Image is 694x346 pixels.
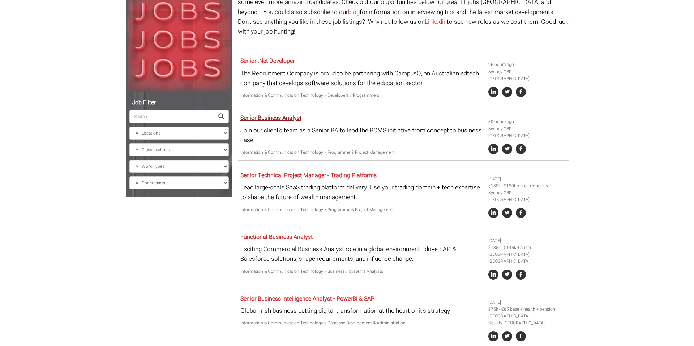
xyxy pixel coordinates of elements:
[240,206,483,213] p: Information & Communication Technology > Programme & Project Management
[240,244,483,264] p: Exciting Commercial Business Analyst role in a global environment—drive SAP & Salesforce solution...
[240,171,377,180] a: Senior Technical Project Manager - Trading Platforms
[240,126,483,145] p: Join our client’s team as a Senior BA to lead the BCMS initiative from concept to business case.
[488,183,566,189] li: $180k - $190k + super + bonus
[488,251,566,265] li: [GEOGRAPHIC_DATA] [GEOGRAPHIC_DATA]
[240,306,483,316] p: Global Irish business putting digital transformation at the heart of it's strategy
[240,233,313,241] a: Functional Business Analyst
[129,100,229,106] h5: Job Filter
[240,114,301,122] a: Senior Business Analyst
[240,149,483,156] p: Information & Communication Technology > Programme & Project Management
[240,268,483,275] p: Information & Communication Technology > Business / Systems Analysts
[488,313,566,327] li: [GEOGRAPHIC_DATA] County [GEOGRAPHIC_DATA]
[488,69,566,82] li: Sydney CBD [GEOGRAPHIC_DATA]
[240,57,295,65] a: Senior .Net Developer
[488,118,566,125] li: 30 hours ago
[488,61,566,68] li: 26 hours ago
[129,110,214,123] input: Search
[488,244,566,251] li: $135k - $145k + super
[488,126,566,139] li: Sydney CBD [GEOGRAPHIC_DATA]
[488,189,566,203] li: Sydney CBD [GEOGRAPHIC_DATA]
[240,69,483,88] p: The Recruitment Company is proud to be partnering with CampusQ, an Australian edtech company that...
[240,183,483,202] p: Lead large-scale SaaS trading platform delivery. Use your trading domain + tech expertise to shap...
[240,92,483,99] p: Information & Communication Technology > Developers / Programmers
[488,237,566,244] li: [DATE]
[425,17,447,26] a: Linkedin
[240,320,483,327] p: Information & Communication Technology > Database Development & Administration
[488,299,566,306] li: [DATE]
[348,8,360,17] a: blog
[488,176,566,183] li: [DATE]
[240,294,374,303] a: Senior Business Intelligence Analyst - PowerBI & SAP
[488,306,566,313] li: €75k - €85 base + health + pension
